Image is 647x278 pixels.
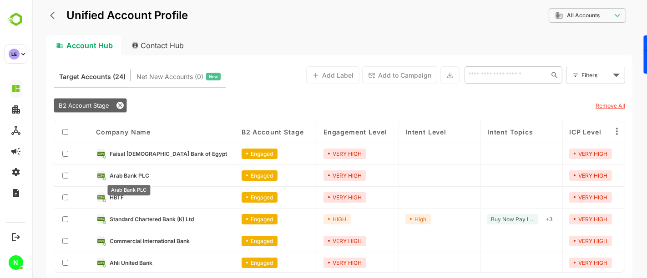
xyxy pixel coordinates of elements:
div: Arab Bank PLC [76,185,118,195]
div: VERY HIGH [537,258,580,268]
div: VERY HIGH [292,236,334,246]
div: VERY HIGH [537,236,580,246]
button: Logout [10,231,22,243]
button: Add to Campaign [330,66,405,84]
span: Commercial International Bank [78,238,158,244]
div: B2 Account Stage [22,98,95,113]
div: N [9,255,23,270]
button: Add Label [274,66,328,84]
span: New [177,71,186,83]
div: LE [9,49,20,60]
div: VERY HIGH [537,170,580,181]
div: Engaged [210,192,246,203]
div: Engaged [210,170,246,181]
button: back [16,9,30,22]
img: BambooboxLogoMark.f1c84d78b4c51b1a7b5f700c9845e183.svg [5,11,28,28]
span: B2 Account Stage [210,128,272,136]
span: Buy Now Pay Later [459,216,503,223]
div: HIGH [292,214,319,224]
span: Standard Chartered Bank (K) Ltd [78,216,162,223]
span: Engagement Level [292,128,355,136]
div: Engaged [210,236,246,246]
div: All Accounts [517,7,594,25]
div: + 3 [510,214,524,224]
span: HBTF [78,194,92,201]
div: VERY HIGH [292,149,334,159]
div: Engaged [210,214,246,224]
u: Remove All [564,102,593,109]
span: Faisal Islamic Bank of Egypt [78,150,195,157]
span: Intent Level [374,128,414,136]
div: High [374,214,399,224]
div: VERY HIGH [537,149,580,159]
div: VERY HIGH [292,170,334,181]
div: VERY HIGH [537,192,580,203]
div: Account Hub [15,35,89,55]
div: Engaged [210,149,246,159]
div: Contact Hub [93,35,160,55]
span: Net New Accounts ( 0 ) [105,71,172,83]
div: Newly surfaced ICP-fit accounts from Intent, Website, LinkedIn, and other engagement signals. [105,71,189,83]
div: VERY HIGH [292,192,334,203]
div: All Accounts [523,11,580,20]
p: Unified Account Profile [35,10,156,21]
span: Arab Bank PLC [78,172,117,179]
span: Intent Topics [455,128,501,136]
span: ICP Level [537,128,570,136]
button: Export the selected data as CSV [409,66,428,84]
div: Filters [549,65,593,84]
div: VERY HIGH [292,258,334,268]
span: All Accounts [535,12,568,19]
div: VERY HIGH [537,214,580,224]
span: Company name [64,128,119,136]
div: Engaged [210,258,246,268]
span: Ahli United Bank [78,259,121,266]
span: B2 Account Stage [27,102,77,109]
span: Known accounts you’ve identified to target - imported from CRM, Offline upload, or promoted from ... [27,71,94,83]
div: Filters [550,70,579,80]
